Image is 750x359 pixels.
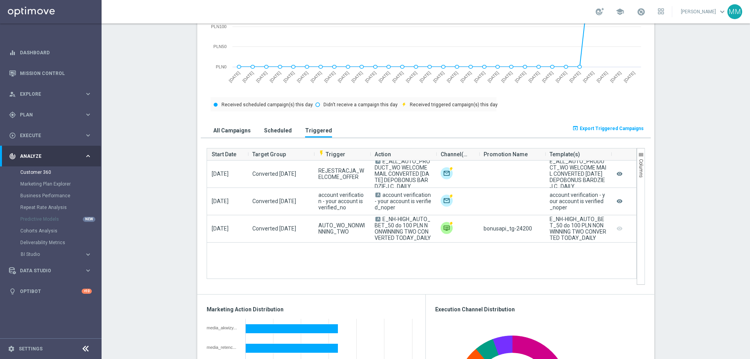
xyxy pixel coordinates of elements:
[241,70,254,83] text: [DATE]
[211,24,227,29] text: PLN100
[550,192,606,211] div: account verification - your account is verified_noper
[212,225,229,232] span: [DATE]
[20,268,84,273] span: Data Studio
[20,169,81,175] a: Customer 360
[9,111,84,118] div: Plan
[255,70,268,83] text: [DATE]
[20,281,82,302] a: Optibot
[616,169,623,179] i: remove_red_eye
[484,146,528,162] span: Promotion Name
[19,346,43,351] a: Settings
[20,213,101,225] div: Predictive Models
[528,70,541,83] text: [DATE]
[20,239,81,246] a: Deliverability Metrics
[441,194,453,207] img: Optimail
[9,153,16,160] i: track_changes
[20,154,84,159] span: Analyze
[213,127,251,134] h3: All Campaigns
[296,70,309,83] text: [DATE]
[9,281,92,302] div: Optibot
[441,146,468,162] span: Channel(s)
[310,70,323,83] text: [DATE]
[9,132,16,139] i: play_circle_outline
[252,146,286,162] span: Target Group
[718,7,727,16] span: keyboard_arrow_down
[318,151,345,157] span: Trigger
[550,158,606,189] div: E_ALL_AUTO_PRODUCT_WO WELCOME MAIL CONVERTED [DATE] DEPOBONUS BARDZIEJ C_DAILY
[9,288,16,295] i: lightbulb
[82,289,92,294] div: +10
[252,198,296,204] span: Converted [DATE]
[680,6,727,18] a: [PERSON_NAME]keyboard_arrow_down
[337,70,350,83] text: [DATE]
[500,70,513,83] text: [DATE]
[375,216,431,241] span: E_NH-HIGH_AUTO_BET_50 do 100 PLN NONWINNING TWO CONVERTED TODAY_DAILY
[20,204,81,211] a: Repeat Rate Analysis
[221,102,313,107] text: Received scheduled campaign(s) this day
[84,90,92,98] i: keyboard_arrow_right
[20,181,81,187] a: Marketing Plan Explorer
[84,132,92,139] i: keyboard_arrow_right
[303,123,334,138] button: Triggered
[9,112,92,118] button: gps_fixed Plan keyboard_arrow_right
[9,153,84,160] div: Analyze
[21,252,84,257] div: BI Studio
[211,123,253,138] button: All Campaigns
[84,152,92,160] i: keyboard_arrow_right
[20,133,84,138] span: Execute
[20,63,92,84] a: Mission Control
[212,146,236,162] span: Start Date
[9,70,92,77] button: Mission Control
[582,70,595,83] text: [DATE]
[580,126,644,131] span: Export Triggered Campaigns
[212,171,229,177] span: [DATE]
[9,132,92,139] button: play_circle_outline Execute keyboard_arrow_right
[9,63,92,84] div: Mission Control
[84,251,92,258] i: keyboard_arrow_right
[9,153,92,159] button: track_changes Analyze keyboard_arrow_right
[9,132,84,139] div: Execute
[9,288,92,295] button: lightbulb Optibot +10
[252,225,296,232] span: Converted [DATE]
[305,127,332,134] h3: Triggered
[484,225,532,232] span: bonusapi_tg-24200
[20,178,101,190] div: Marketing Plan Explorer
[375,146,391,162] span: Action
[20,237,101,248] div: Deliverability Metrics
[541,70,554,83] text: [DATE]
[441,221,453,234] img: Private message RT
[262,123,294,138] button: Scheduled
[616,7,624,16] span: school
[83,217,95,222] div: NEW
[282,70,295,83] text: [DATE]
[9,49,16,56] i: equalizer
[207,325,240,330] div: media_akwizycja_wykluczenia
[727,4,742,19] div: MM
[20,113,84,117] span: Plan
[20,248,101,260] div: BI Studio
[207,345,240,350] div: media_retencja_1_14
[9,50,92,56] div: equalizer Dashboard
[441,167,453,179] img: Optimail
[20,42,92,63] a: Dashboard
[616,196,623,207] i: remove_red_eye
[84,111,92,118] i: keyboard_arrow_right
[419,70,432,83] text: [DATE]
[405,70,418,83] text: [DATE]
[487,70,500,83] text: [DATE]
[378,70,391,83] text: [DATE]
[269,70,282,83] text: [DATE]
[514,70,527,83] text: [DATE]
[8,345,15,352] i: settings
[20,251,92,257] button: BI Studio keyboard_arrow_right
[9,91,92,97] button: person_search Explore keyboard_arrow_right
[216,64,227,69] text: PLN0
